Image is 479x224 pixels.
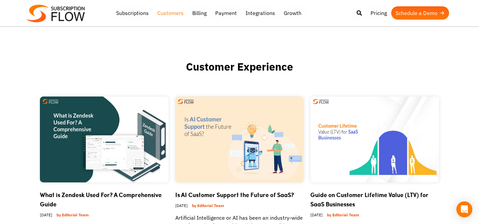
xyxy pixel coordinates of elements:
a: Pricing [366,6,391,20]
div: [DATE] [175,199,304,214]
img: Guide on Customer Lifetime Value (LTV) for SaaS Businesses [310,97,439,182]
a: by Editorial Team [324,211,362,219]
a: Growth [279,6,306,20]
img: What is Zendesk Used For A Comprehensive Guide [40,97,169,182]
div: Open Intercom Messenger [456,201,472,217]
a: Guide on Customer Lifetime Value (LTV) for SaaS Businesses [310,190,428,208]
div: [DATE] [310,209,439,223]
a: Subscriptions [112,6,153,20]
a: Schedule a Demo [391,6,449,20]
img: Is AI Customer Support the Future of SaaS? [175,97,304,182]
a: What is Zendesk Used For? A Comprehensive Guide [40,190,162,208]
a: Integrations [241,6,279,20]
a: Customers [153,6,188,20]
h1: Customer Experience [40,60,439,90]
a: Is AI Customer Support the Future of SaaS? [175,190,294,199]
a: Billing [188,6,211,20]
a: by Editorial Team [54,211,91,219]
div: [DATE] [40,209,169,223]
a: by Editorial Team [189,201,227,210]
a: Payment [211,6,241,20]
img: Subscriptionflow [27,5,85,22]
